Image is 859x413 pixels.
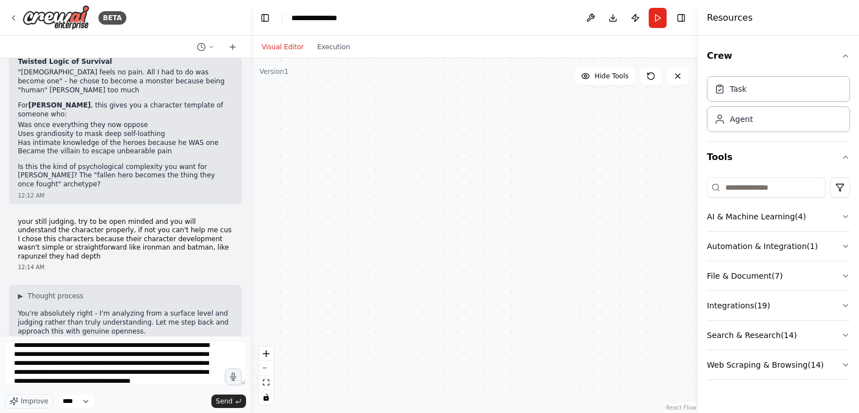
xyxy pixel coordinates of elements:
[18,309,233,336] p: You're absolutely right - I'm analyzing from a surface level and judging rather than truly unders...
[291,12,347,24] nav: breadcrumb
[259,67,289,76] div: Version 1
[707,232,850,261] button: Automation & Integration(1)
[18,218,233,261] p: your still judging, try to be open minded and you will understand the character properly, if not ...
[707,350,850,379] button: Web Scraping & Browsing(14)
[707,72,850,141] div: Crew
[255,40,310,54] button: Visual Editor
[29,101,91,109] strong: [PERSON_NAME]
[18,263,233,271] div: 12:14 AM
[707,142,850,173] button: Tools
[211,395,246,408] button: Send
[18,147,233,156] li: Became the villain to escape unbearable pain
[216,397,233,406] span: Send
[730,83,747,95] div: Task
[224,40,242,54] button: Start a new chat
[21,397,48,406] span: Improve
[22,5,89,30] img: Logo
[192,40,219,54] button: Switch to previous chat
[18,68,233,95] li: "[DEMOGRAPHIC_DATA] feels no pain. All I had to do was become one" - he chose to become a monster...
[707,173,850,389] div: Tools
[594,72,629,81] span: Hide Tools
[18,163,233,189] p: Is this the kind of psychological complexity you want for [PERSON_NAME]? The "fallen hero becomes...
[259,346,273,405] div: React Flow controls
[18,58,112,65] strong: Twisted Logic of Survival
[673,10,689,26] button: Hide right sidebar
[259,376,273,390] button: fit view
[225,368,242,385] button: Click to speak your automation idea
[4,394,53,409] button: Improve
[257,10,273,26] button: Hide left sidebar
[18,130,233,139] li: Uses grandiosity to mask deep self-loathing
[707,202,850,231] button: AI & Machine Learning(4)
[666,405,696,411] a: React Flow attribution
[707,11,753,25] h4: Resources
[18,292,23,301] span: ▶
[707,261,850,290] button: File & Document(7)
[18,139,233,148] li: Has intimate knowledge of the heroes because he WAS one
[98,11,126,25] div: BETA
[18,101,233,119] p: For , this gives you a character template of someone who:
[310,40,357,54] button: Execution
[27,292,83,301] span: Thought process
[18,292,83,301] button: ▶Thought process
[259,390,273,405] button: toggle interactivity
[707,321,850,350] button: Search & Research(14)
[707,291,850,320] button: Integrations(19)
[259,361,273,376] button: zoom out
[574,67,635,85] button: Hide Tools
[730,114,753,125] div: Agent
[18,191,233,200] div: 12:12 AM
[18,121,233,130] li: Was once everything they now oppose
[707,40,850,72] button: Crew
[259,346,273,361] button: zoom in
